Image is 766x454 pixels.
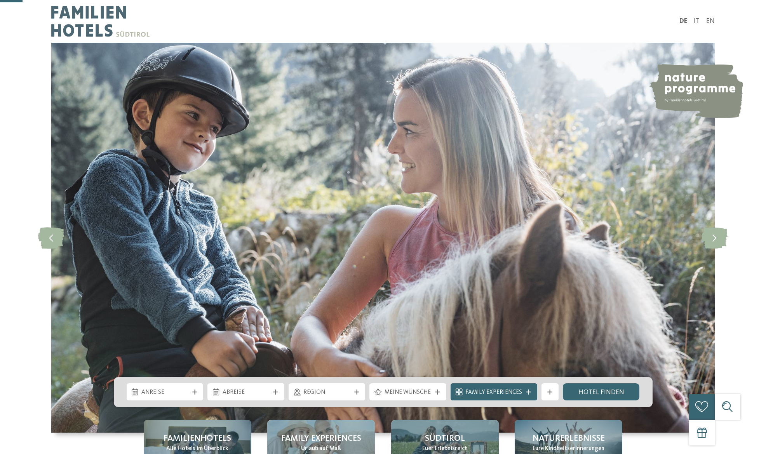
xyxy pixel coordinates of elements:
[706,18,715,24] a: EN
[425,433,465,445] span: Südtirol
[533,445,604,453] span: Eure Kindheitserinnerungen
[465,388,522,397] span: Family Experiences
[303,388,350,397] span: Region
[166,445,228,453] span: Alle Hotels im Überblick
[141,388,188,397] span: Anreise
[533,433,605,445] span: Naturerlebnisse
[223,388,270,397] span: Abreise
[51,43,715,433] img: Familienhotels Südtirol: The happy family places
[301,445,341,453] span: Urlaub auf Maß
[385,388,432,397] span: Meine Wünsche
[281,433,361,445] span: Family Experiences
[164,433,231,445] span: Familienhotels
[694,18,700,24] a: IT
[422,445,468,453] span: Euer Erlebnisreich
[649,64,743,118] img: nature programme by Familienhotels Südtirol
[679,18,688,24] a: DE
[563,383,640,400] a: Hotel finden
